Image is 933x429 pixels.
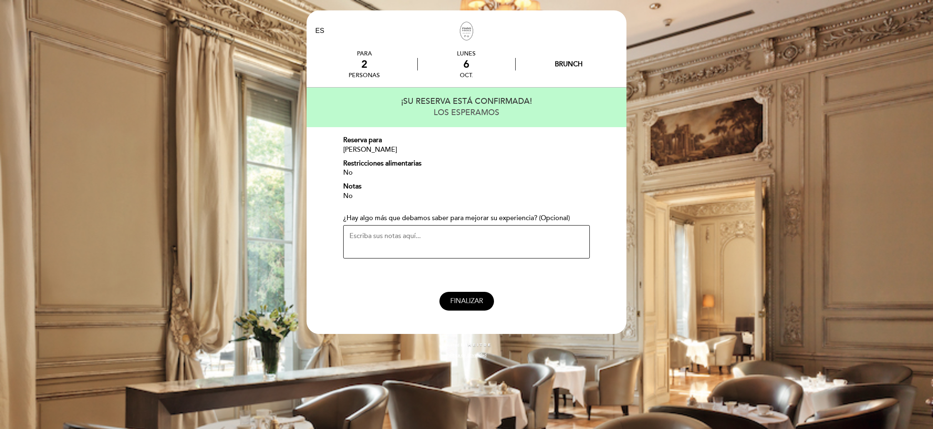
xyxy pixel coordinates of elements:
[314,96,619,107] div: ¡SU RESERVA ESTÁ CONFIRMADA!
[418,50,515,57] div: lunes
[343,135,590,145] div: Reserva para
[439,292,494,311] button: FINALIZAR
[343,191,590,201] div: No
[418,58,515,70] div: 6
[343,213,570,223] label: ¿Hay algo más que debamos saber para mejorar su experiencia? (Opcional)
[447,352,486,358] a: Política de privacidad
[418,72,515,79] div: oct.
[343,159,590,168] div: Restricciones alimentarias
[343,145,590,155] div: [PERSON_NAME]
[450,297,483,305] span: FINALIZAR
[467,343,491,347] img: MEITRE
[349,50,380,57] div: PARA
[555,60,583,68] div: Brunch
[343,168,590,178] div: No
[343,182,590,191] div: Notas
[442,342,465,348] span: powered by
[349,72,380,79] div: personas
[314,107,619,118] div: LOS ESPERAMOS
[349,58,380,70] div: 2
[442,342,491,348] a: powered by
